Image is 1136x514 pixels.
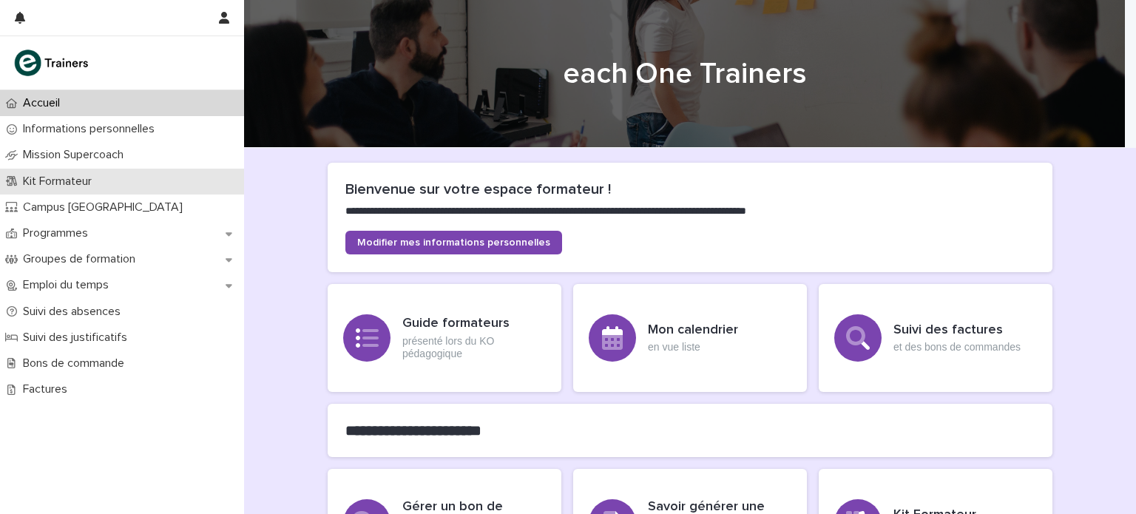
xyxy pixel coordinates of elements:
p: Accueil [17,96,72,110]
a: Mon calendrieren vue liste [573,284,807,392]
p: Factures [17,382,79,396]
h2: Bienvenue sur votre espace formateur ! [345,180,1035,198]
h3: Guide formateurs [402,316,546,332]
p: Groupes de formation [17,252,147,266]
h3: Mon calendrier [648,322,738,339]
p: Suivi des absences [17,305,132,319]
p: présenté lors du KO pédagogique [402,335,546,360]
p: Emploi du temps [17,278,121,292]
a: Suivi des factureset des bons de commandes [819,284,1052,392]
img: K0CqGN7SDeD6s4JG8KQk [12,48,93,78]
span: Modifier mes informations personnelles [357,237,550,248]
p: Programmes [17,226,100,240]
p: Campus [GEOGRAPHIC_DATA] [17,200,195,214]
h1: each One Trainers [322,56,1047,92]
a: Guide formateursprésenté lors du KO pédagogique [328,284,561,392]
p: Kit Formateur [17,175,104,189]
p: Bons de commande [17,356,136,371]
p: Mission Supercoach [17,148,135,162]
p: Informations personnelles [17,122,166,136]
a: Modifier mes informations personnelles [345,231,562,254]
p: en vue liste [648,341,738,354]
p: et des bons de commandes [893,341,1021,354]
h3: Suivi des factures [893,322,1021,339]
p: Suivi des justificatifs [17,331,139,345]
